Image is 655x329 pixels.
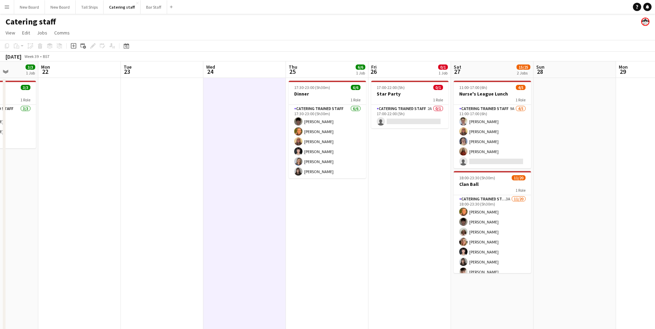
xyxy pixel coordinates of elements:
a: Jobs [34,28,50,37]
span: View [6,30,15,36]
span: Edit [22,30,30,36]
app-user-avatar: Beach Ballroom [641,18,649,26]
button: Catering staff [104,0,141,14]
a: View [3,28,18,37]
h1: Catering staff [6,17,56,27]
a: Edit [19,28,33,37]
button: New Board [45,0,76,14]
span: Jobs [37,30,47,36]
div: [DATE] [6,53,21,60]
button: New Board [14,0,45,14]
button: Tall Ships [76,0,104,14]
a: Comms [51,28,73,37]
span: Comms [54,30,70,36]
button: Bar Staff [141,0,167,14]
div: BST [43,54,50,59]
